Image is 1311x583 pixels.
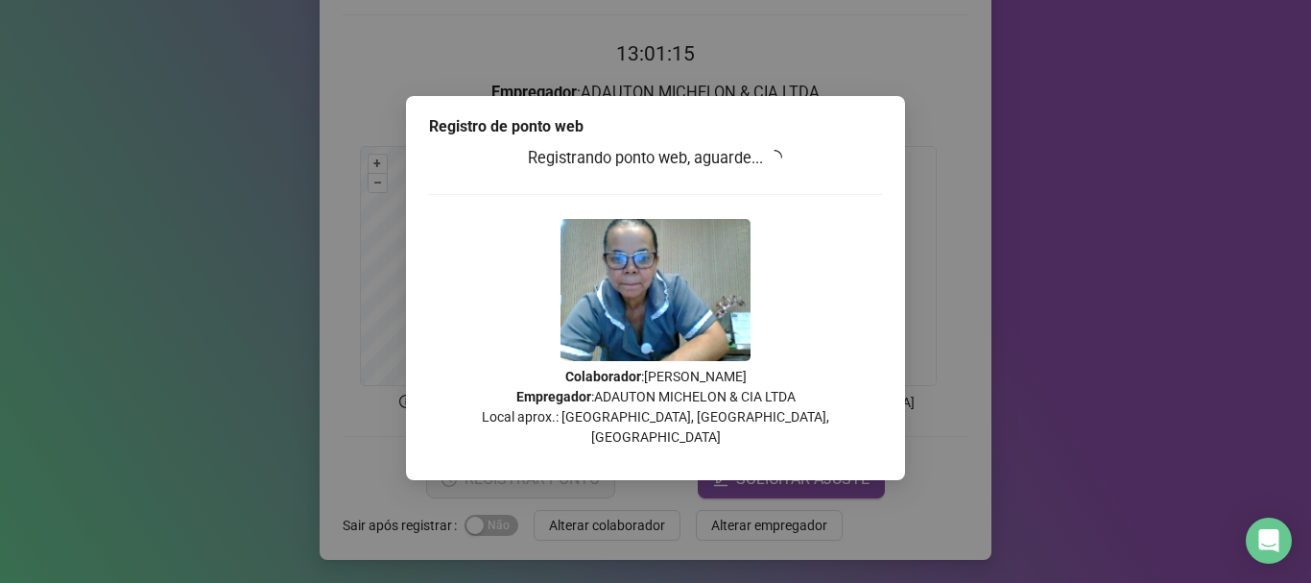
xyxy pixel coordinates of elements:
span: loading [767,150,782,165]
div: Registro de ponto web [429,115,882,138]
img: 9k= [560,219,751,361]
div: Open Intercom Messenger [1246,518,1292,564]
p: : [PERSON_NAME] : ADAUTON MICHELON & CIA LTDA Local aprox.: [GEOGRAPHIC_DATA], [GEOGRAPHIC_DATA],... [429,367,882,448]
strong: Colaborador [565,369,641,384]
h3: Registrando ponto web, aguarde... [429,146,882,171]
strong: Empregador [516,389,591,404]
